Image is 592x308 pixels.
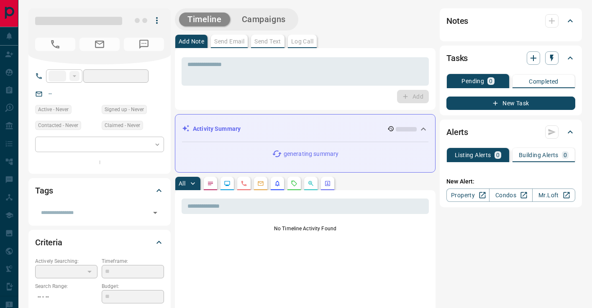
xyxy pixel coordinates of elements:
p: Timeframe: [102,257,164,265]
div: Alerts [446,122,575,142]
h2: Notes [446,14,468,28]
span: Claimed - Never [105,121,140,130]
a: Condos [489,188,532,202]
span: No Email [79,38,120,51]
p: Pending [461,78,484,84]
button: New Task [446,97,575,110]
a: Mr.Loft [532,188,575,202]
div: Notes [446,11,575,31]
svg: Listing Alerts [274,180,281,187]
p: 0 [496,152,500,158]
span: No Number [124,38,164,51]
span: No Number [35,38,75,51]
p: Add Note [179,38,204,44]
div: Activity Summary [182,121,428,137]
a: Property [446,188,489,202]
p: Completed [529,79,559,84]
svg: Agent Actions [324,180,331,187]
p: -- - -- [35,290,97,304]
div: Tags [35,181,164,201]
p: New Alert: [446,177,575,186]
span: Contacted - Never [38,121,78,130]
svg: Notes [207,180,214,187]
p: Building Alerts [519,152,559,158]
button: Open [149,207,161,219]
svg: Requests [291,180,297,187]
h2: Criteria [35,236,62,249]
p: Listing Alerts [455,152,491,158]
h2: Alerts [446,125,468,139]
p: Search Range: [35,283,97,290]
p: generating summary [284,150,338,158]
p: 0 [489,78,492,84]
p: No Timeline Activity Found [182,225,429,232]
p: Budget: [102,283,164,290]
h2: Tasks [446,51,468,65]
span: Signed up - Never [105,105,144,114]
svg: Calls [241,180,247,187]
p: All [179,181,185,186]
button: Campaigns [233,13,294,26]
p: 0 [564,152,567,158]
a: -- [49,90,52,97]
div: Tasks [446,48,575,68]
span: Active - Never [38,105,69,114]
svg: Lead Browsing Activity [224,180,231,187]
svg: Opportunities [308,180,314,187]
div: Criteria [35,232,164,252]
svg: Emails [257,180,264,187]
p: Activity Summary [193,125,241,133]
h2: Tags [35,184,53,197]
p: Actively Searching: [35,257,97,265]
button: Timeline [179,13,230,26]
